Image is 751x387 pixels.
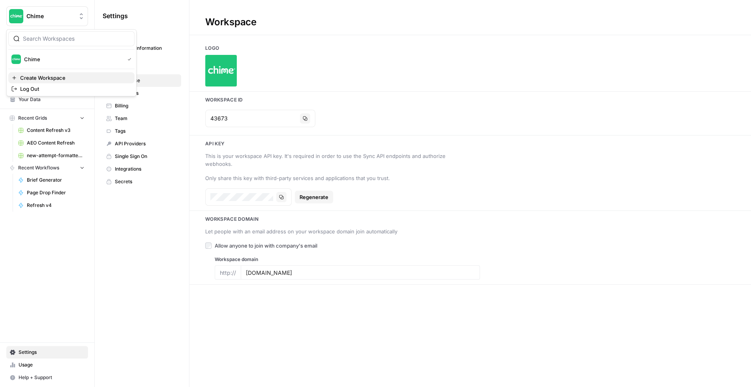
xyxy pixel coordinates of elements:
[103,150,181,163] a: Single Sign On
[6,6,88,26] button: Workspace: Chime
[103,74,181,87] a: Workspace
[8,72,135,83] a: Create Workspace
[103,163,181,175] a: Integrations
[6,93,88,106] a: Your Data
[189,96,751,103] h3: Workspace Id
[115,115,178,122] span: Team
[15,199,88,212] a: Refresh v4
[9,9,23,23] img: Chime Logo
[115,153,178,160] span: Single Sign On
[103,112,181,125] a: Team
[205,152,470,168] div: This is your workspace API key. It's required in order to use the Sync API endpoints and authoriz...
[103,11,128,21] span: Settings
[19,349,84,356] span: Settings
[6,346,88,359] a: Settings
[215,256,480,263] label: Workspace domain
[205,227,470,235] div: Let people with an email address on your workspace domain join automatically
[205,174,470,182] div: Only share this key with third-party services and applications that you trust.
[18,164,59,171] span: Recent Workflows
[15,124,88,137] a: Content Refresh v3
[18,115,47,122] span: Recent Grids
[23,35,129,43] input: Search Workspaces
[15,149,88,162] a: new-attempt-formatted.csv
[103,175,181,188] a: Secrets
[11,54,21,64] img: Chime Logo
[27,127,84,134] span: Content Refresh v3
[6,112,88,124] button: Recent Grids
[20,85,128,93] span: Log Out
[103,42,181,54] a: Personal Information
[205,55,237,86] img: Company Logo
[6,359,88,371] a: Usage
[6,29,137,96] div: Workspace: Chime
[19,374,84,381] span: Help + Support
[15,137,88,149] a: AEO Content Refresh
[215,242,317,250] span: Allow anyone to join with company's email
[103,100,181,112] a: Billing
[27,189,84,196] span: Page Drop Finder
[189,140,751,147] h3: Api key
[103,137,181,150] a: API Providers
[15,174,88,186] a: Brief Generator
[115,140,178,147] span: API Providers
[24,55,121,63] span: Chime
[20,74,128,82] span: Create Workspace
[189,45,751,52] h3: Logo
[189,216,751,223] h3: Workspace Domain
[189,16,272,28] div: Workspace
[115,128,178,135] span: Tags
[8,83,135,94] a: Log Out
[19,361,84,368] span: Usage
[15,186,88,199] a: Page Drop Finder
[103,87,181,100] a: Databases
[115,165,178,173] span: Integrations
[6,162,88,174] button: Recent Workflows
[27,139,84,147] span: AEO Content Refresh
[115,178,178,185] span: Secrets
[27,202,84,209] span: Refresh v4
[27,152,84,159] span: new-attempt-formatted.csv
[6,371,88,384] button: Help + Support
[295,191,333,203] button: Regenerate
[300,193,328,201] span: Regenerate
[27,177,84,184] span: Brief Generator
[26,12,74,20] span: Chime
[115,45,178,52] span: Personal Information
[103,125,181,137] a: Tags
[115,90,178,97] span: Databases
[19,96,84,103] span: Your Data
[205,242,212,249] input: Allow anyone to join with company's email
[115,77,178,84] span: Workspace
[215,265,241,280] div: http://
[115,102,178,109] span: Billing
